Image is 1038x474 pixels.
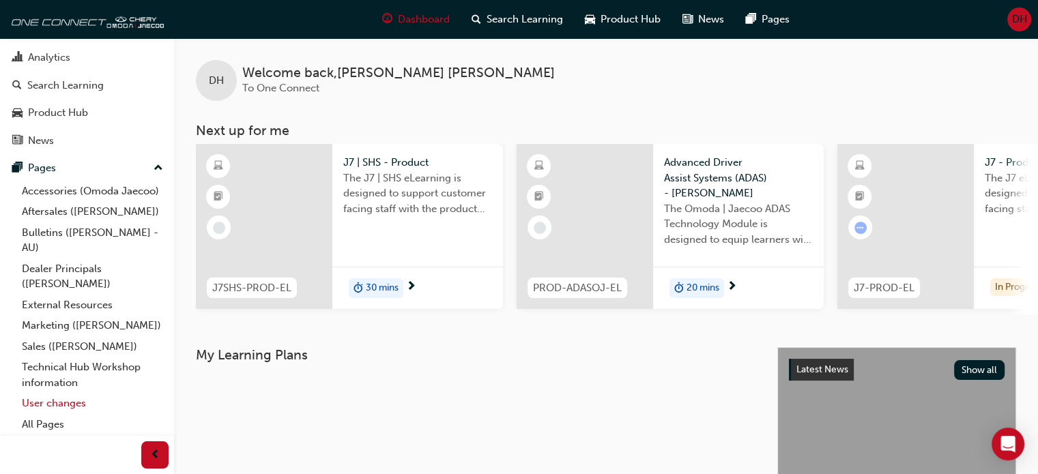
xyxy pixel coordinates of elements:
span: Advanced Driver Assist Systems (ADAS) - [PERSON_NAME] [664,155,813,201]
span: To One Connect [242,82,319,94]
span: booktick-icon [855,188,865,206]
span: PROD-ADASOJ-EL [533,280,622,296]
span: news-icon [682,11,693,28]
span: The J7 | SHS eLearning is designed to support customer facing staff with the product and sales in... [343,171,492,217]
a: Sales ([PERSON_NAME]) [16,336,169,357]
a: news-iconNews [672,5,735,33]
span: learningResourceType_ELEARNING-icon [855,158,865,175]
span: Welcome back , [PERSON_NAME] [PERSON_NAME] [242,65,555,81]
span: chart-icon [12,52,23,64]
span: pages-icon [12,162,23,175]
button: Pages [5,155,169,181]
span: next-icon [406,281,416,293]
span: up-icon [154,160,163,177]
a: car-iconProduct Hub [574,5,672,33]
div: Pages [28,160,56,176]
span: search-icon [12,80,22,92]
span: DH [209,73,224,89]
a: PROD-ADASOJ-ELAdvanced Driver Assist Systems (ADAS) - [PERSON_NAME]The Omoda | Jaecoo ADAS Techno... [517,144,824,309]
span: duration-icon [354,280,363,297]
span: Dashboard [398,12,450,27]
span: booktick-icon [534,188,544,206]
span: J7 | SHS - Product [343,155,492,171]
span: Product Hub [601,12,661,27]
a: Analytics [5,45,169,70]
a: Dealer Principals ([PERSON_NAME]) [16,258,169,295]
a: Aftersales ([PERSON_NAME]) [16,201,169,222]
div: Product Hub [28,105,88,121]
img: oneconnect [7,5,164,33]
div: News [28,133,54,149]
a: pages-iconPages [735,5,801,33]
div: Search Learning [27,78,104,93]
button: Show all [954,360,1005,380]
h3: Next up for me [174,123,1038,138]
span: 20 mins [687,280,719,296]
a: Bulletins ([PERSON_NAME] - AU) [16,222,169,258]
span: J7SHS-PROD-EL [212,280,291,296]
a: Technical Hub Workshop information [16,357,169,393]
a: Product Hub [5,100,169,125]
span: news-icon [12,135,23,147]
span: learningRecordVerb_ATTEMPT-icon [854,222,867,234]
span: duration-icon [674,280,684,297]
span: Pages [762,12,790,27]
span: prev-icon [150,447,160,464]
a: Search Learning [5,73,169,98]
span: Search Learning [487,12,563,27]
span: News [698,12,724,27]
a: search-iconSearch Learning [461,5,574,33]
span: search-icon [472,11,481,28]
span: car-icon [12,107,23,119]
span: The Omoda | Jaecoo ADAS Technology Module is designed to equip learners with essential knowledge ... [664,201,813,248]
span: Latest News [796,364,848,375]
span: 30 mins [366,280,399,296]
span: learningResourceType_ELEARNING-icon [534,158,544,175]
a: J7SHS-PROD-ELJ7 | SHS - ProductThe J7 | SHS eLearning is designed to support customer facing staf... [196,144,503,309]
span: DH [1012,12,1027,27]
a: All Pages [16,414,169,435]
span: J7-PROD-EL [854,280,914,296]
span: booktick-icon [214,188,223,206]
h3: My Learning Plans [196,347,755,363]
span: learningResourceType_ELEARNING-icon [214,158,223,175]
a: guage-iconDashboard [371,5,461,33]
span: car-icon [585,11,595,28]
span: learningRecordVerb_NONE-icon [534,222,546,234]
span: guage-icon [382,11,392,28]
a: External Resources [16,295,169,316]
span: pages-icon [746,11,756,28]
div: Open Intercom Messenger [992,428,1024,460]
span: next-icon [727,281,737,293]
span: learningRecordVerb_NONE-icon [213,222,225,234]
a: Marketing ([PERSON_NAME]) [16,315,169,336]
a: Latest NewsShow all [789,359,1005,381]
button: DH [1007,8,1031,31]
a: Accessories (Omoda Jaecoo) [16,181,169,202]
a: News [5,128,169,153]
div: Analytics [28,50,70,65]
a: User changes [16,393,169,414]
